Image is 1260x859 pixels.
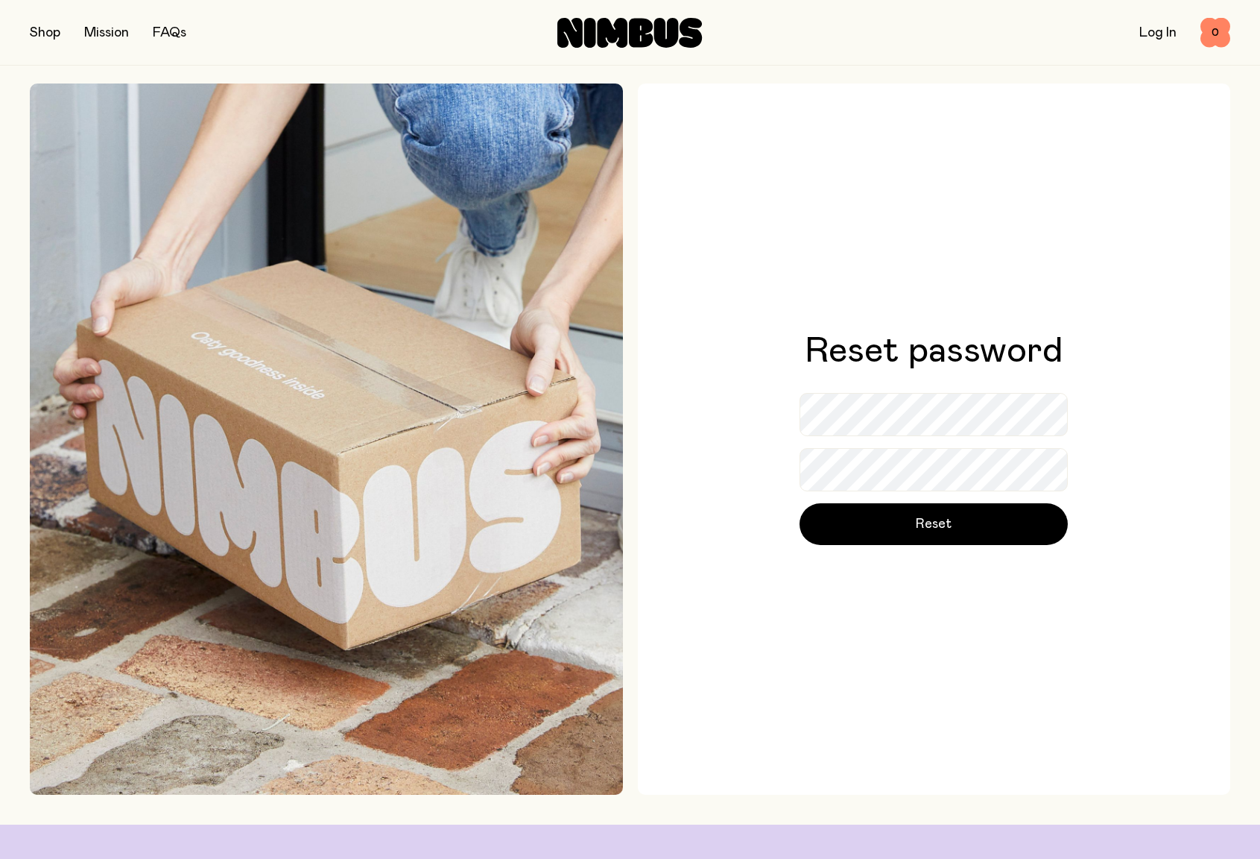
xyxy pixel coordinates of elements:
[1139,26,1177,40] a: Log In
[916,514,952,535] span: Reset
[153,26,186,40] a: FAQs
[1200,18,1230,48] button: 0
[84,26,129,40] a: Mission
[805,333,1063,369] h1: Reset password
[800,503,1068,545] button: Reset
[30,84,623,795] img: Picking up Nimbus mailer from doorstep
